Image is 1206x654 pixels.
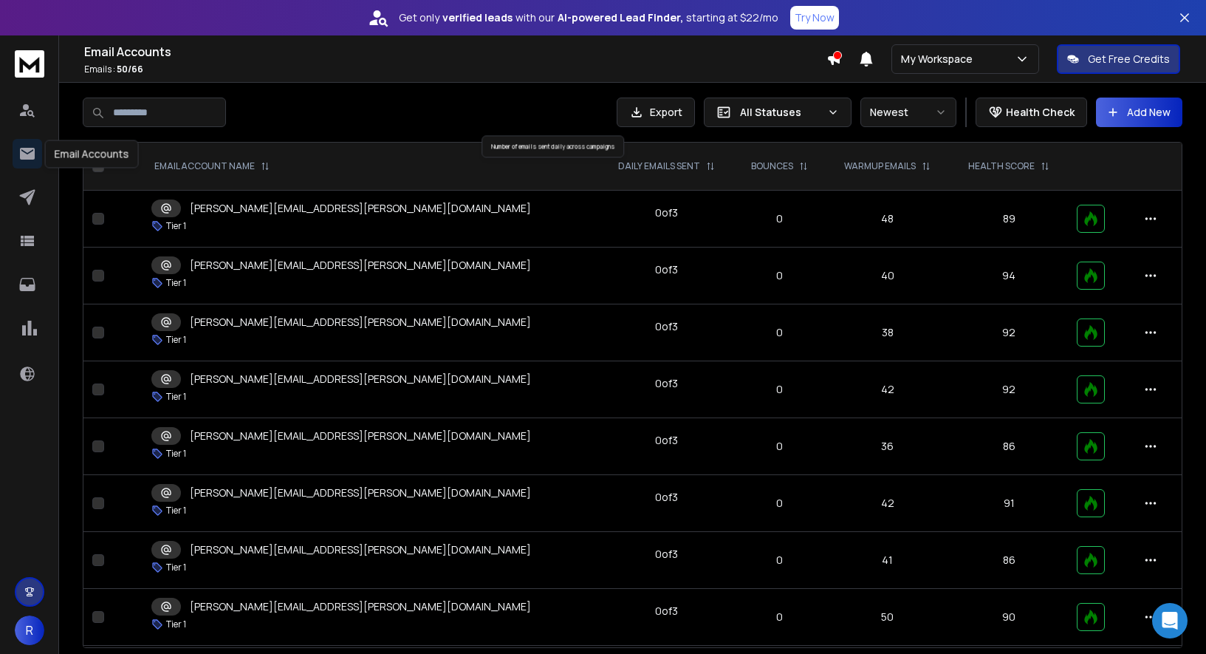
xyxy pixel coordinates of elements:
[45,140,139,168] div: Email Accounts
[617,98,695,127] button: Export
[825,418,949,475] td: 36
[190,429,531,443] p: [PERSON_NAME][EMAIL_ADDRESS][PERSON_NAME][DOMAIN_NAME]
[190,258,531,273] p: [PERSON_NAME][EMAIL_ADDRESS][PERSON_NAME][DOMAIN_NAME]
[743,439,816,454] p: 0
[743,553,816,568] p: 0
[743,325,816,340] p: 0
[117,63,143,75] span: 50 / 66
[166,619,186,630] p: Tier 1
[1152,603,1188,638] div: Open Intercom Messenger
[950,304,1068,361] td: 92
[950,532,1068,589] td: 86
[618,160,700,172] p: DAILY EMAILS SENT
[15,50,44,78] img: logo
[825,475,949,532] td: 42
[558,10,683,25] strong: AI-powered Lead Finder,
[15,616,44,645] button: R
[844,160,916,172] p: WARMUP EMAILS
[166,220,186,232] p: Tier 1
[190,315,531,330] p: [PERSON_NAME][EMAIL_ADDRESS][PERSON_NAME][DOMAIN_NAME]
[1096,98,1182,127] button: Add New
[166,334,186,346] p: Tier 1
[901,52,979,67] p: My Workspace
[190,372,531,386] p: [PERSON_NAME][EMAIL_ADDRESS][PERSON_NAME][DOMAIN_NAME]
[860,98,956,127] button: Newest
[655,376,678,391] div: 0 of 3
[190,542,531,557] p: [PERSON_NAME][EMAIL_ADDRESS][PERSON_NAME][DOMAIN_NAME]
[950,475,1068,532] td: 91
[442,10,513,25] strong: verified leads
[743,382,816,397] p: 0
[166,562,186,573] p: Tier 1
[491,142,614,150] span: Number of emails sent daily across campaigns
[190,201,531,216] p: [PERSON_NAME][EMAIL_ADDRESS][PERSON_NAME][DOMAIN_NAME]
[740,105,821,120] p: All Statuses
[166,448,186,460] p: Tier 1
[399,10,778,25] p: Get only with our starting at $22/mo
[655,262,678,277] div: 0 of 3
[795,10,835,25] p: Try Now
[1006,105,1075,120] p: Health Check
[743,496,816,511] p: 0
[190,486,531,500] p: [PERSON_NAME][EMAIL_ADDRESS][PERSON_NAME][DOMAIN_NAME]
[655,319,678,334] div: 0 of 3
[84,64,826,75] p: Emails :
[743,610,816,624] p: 0
[655,604,678,619] div: 0 of 3
[790,6,839,30] button: Try Now
[655,547,678,562] div: 0 of 3
[950,589,1068,646] td: 90
[166,391,186,403] p: Tier 1
[950,418,1068,475] td: 86
[751,160,793,172] p: BOUNCES
[190,599,531,614] p: [PERSON_NAME][EMAIL_ADDRESS][PERSON_NAME][DOMAIN_NAME]
[743,211,816,226] p: 0
[825,191,949,248] td: 48
[825,532,949,589] td: 41
[84,43,826,61] h1: Email Accounts
[154,160,270,172] div: EMAIL ACCOUNT NAME
[950,191,1068,248] td: 89
[976,98,1087,127] button: Health Check
[825,304,949,361] td: 38
[743,268,816,283] p: 0
[825,248,949,304] td: 40
[825,589,949,646] td: 50
[950,361,1068,418] td: 92
[968,160,1035,172] p: HEALTH SCORE
[655,433,678,448] div: 0 of 3
[1088,52,1170,67] p: Get Free Credits
[950,248,1068,304] td: 94
[655,205,678,220] div: 0 of 3
[166,277,186,289] p: Tier 1
[825,361,949,418] td: 42
[1057,44,1180,74] button: Get Free Credits
[655,490,678,505] div: 0 of 3
[166,505,186,517] p: Tier 1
